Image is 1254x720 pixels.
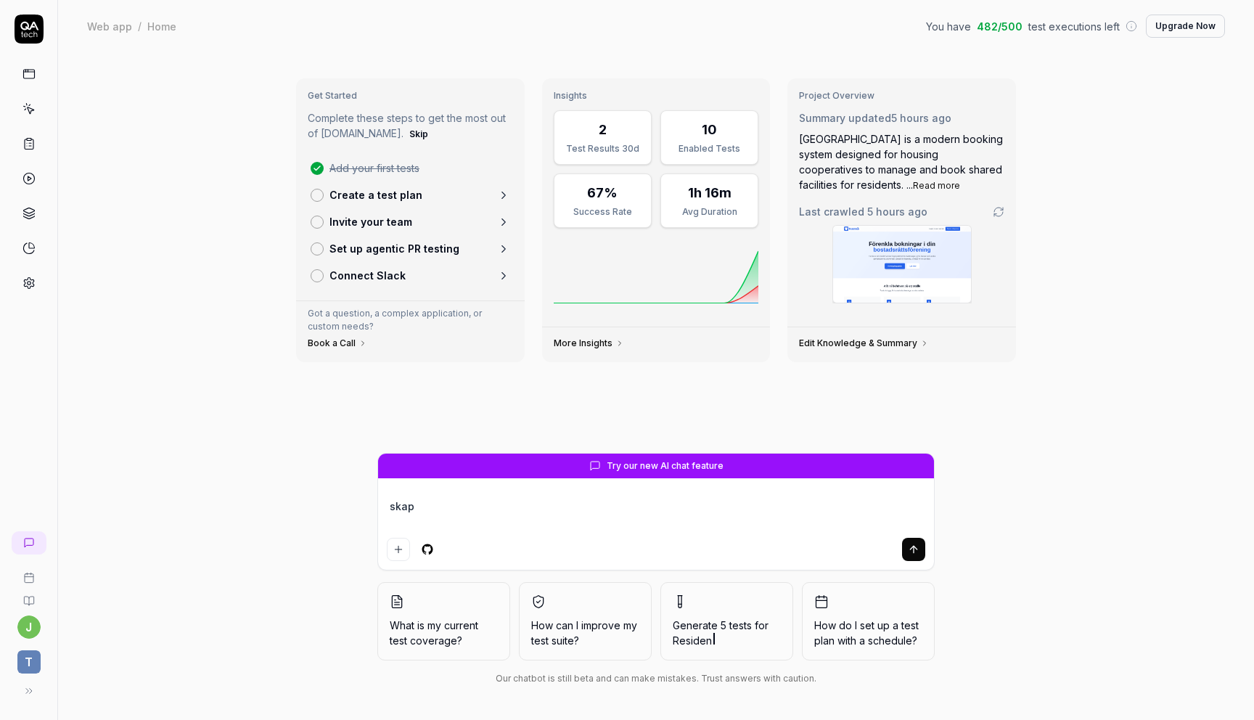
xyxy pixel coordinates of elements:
button: Read more [913,179,960,192]
p: Connect Slack [329,268,406,283]
span: What is my current test coverage? [390,618,498,648]
a: More Insights [554,337,624,349]
div: Enabled Tests [670,142,749,155]
a: Edit Knowledge & Summary [799,337,929,349]
h3: Project Overview [799,90,1004,102]
button: t [6,639,52,676]
div: Test Results 30d [563,142,642,155]
a: Create a test plan [305,181,516,208]
div: Our chatbot is still beta and can make mistakes. Trust answers with caution. [377,672,935,685]
a: Connect Slack [305,262,516,289]
span: Try our new AI chat feature [607,459,724,472]
p: Got a question, a complex application, or custom needs? [308,307,513,333]
span: How can I improve my test suite? [531,618,639,648]
a: Book a Call [308,337,367,349]
span: 482 / 500 [977,19,1023,34]
span: You have [926,19,971,34]
span: t [17,650,41,674]
div: / [138,19,142,33]
a: Documentation [6,584,52,607]
span: Summary updated [799,112,891,124]
a: Invite your team [305,208,516,235]
div: Home [147,19,176,33]
div: 10 [702,120,717,139]
button: Upgrade Now [1146,15,1225,38]
button: What is my current test coverage? [377,582,510,660]
p: Complete these steps to get the most out of [DOMAIN_NAME]. [308,110,513,143]
div: 1h 16m [688,183,731,202]
p: Invite your team [329,214,412,229]
p: Set up agentic PR testing [329,241,459,256]
button: Generate 5 tests forResiden [660,582,793,660]
span: [GEOGRAPHIC_DATA] is a modern booking system designed for housing cooperatives to manage and book... [799,133,1003,191]
img: Screenshot [833,226,971,303]
a: Book a call with us [6,560,52,584]
a: Set up agentic PR testing [305,235,516,262]
button: How can I improve my test suite? [519,582,652,660]
a: New conversation [12,531,46,555]
h3: Insights [554,90,759,102]
span: Residen [673,634,712,647]
button: Add attachment [387,538,410,561]
div: 67% [587,183,618,202]
div: Web app [87,19,132,33]
p: Create a test plan [329,187,422,202]
button: j [17,615,41,639]
time: 5 hours ago [891,112,951,124]
textarea: skap [387,496,925,532]
div: 2 [599,120,607,139]
span: Last crawled [799,204,927,219]
a: Go to crawling settings [993,206,1004,218]
span: Generate 5 tests for [673,618,781,648]
time: 5 hours ago [867,205,927,218]
div: Avg Duration [670,205,749,218]
button: How do I set up a test plan with a schedule? [802,582,935,660]
span: test executions left [1028,19,1120,34]
h3: Get Started [308,90,513,102]
span: How do I set up a test plan with a schedule? [814,618,922,648]
div: Success Rate [563,205,642,218]
button: Skip [406,126,431,143]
